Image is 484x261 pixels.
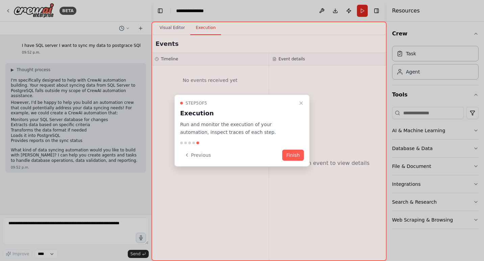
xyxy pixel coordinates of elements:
span: Step 5 of 5 [186,100,207,106]
button: Finish [282,149,304,161]
h3: Execution [180,109,296,118]
button: Close walkthrough [297,99,305,107]
p: Run and monitor the execution of your automation, inspect traces of each step. [180,121,296,136]
button: Hide left sidebar [155,6,165,16]
button: Previous [180,149,215,161]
